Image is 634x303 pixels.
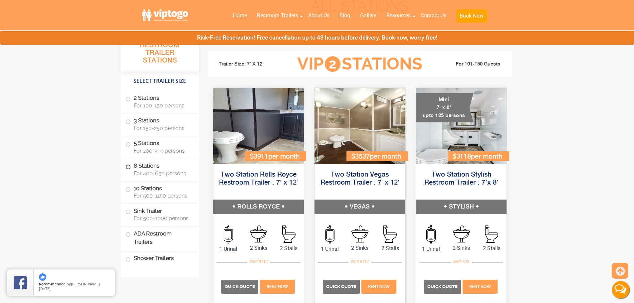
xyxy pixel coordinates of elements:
[346,151,408,161] div: $3537
[416,88,507,164] img: A mini restroom trailer with two separate stations and separate doors for males and females
[224,225,233,243] img: an icon of urinal
[250,226,267,242] img: an icon of sink
[39,273,46,281] img: thumbs up icon
[14,276,27,289] img: Review Rating
[451,8,492,27] a: Book Now
[134,193,191,199] span: For 500-1150 persons
[121,75,199,87] h4: Select Trailer Size
[125,136,194,157] label: 5 Stations
[416,245,446,253] span: 1 Urinal
[424,283,462,289] a: Quick Quote
[125,91,194,112] label: 2 Stations
[259,283,296,289] a: Rent Now
[252,8,303,23] a: Restroom Trailers
[360,283,397,289] a: Rent Now
[219,171,298,186] a: Two Station Rolls Royce Restroom Trailer : 7′ x 12′
[247,257,270,266] div: #VIP R712
[451,257,472,266] div: #VIP S78
[213,245,244,253] span: 1 Urinal
[121,32,199,72] h3: All Portable Restroom Trailer Stations
[287,55,433,73] h3: VIP Stations
[134,125,191,131] span: For 150-250 persons
[39,286,51,291] span: [DATE]
[315,245,345,253] span: 1 Urinal
[268,153,300,160] span: per month
[368,284,390,289] span: Rent Now
[125,114,194,134] label: 3 Stations
[125,159,194,180] label: 8 Stations
[416,8,451,23] a: Contact Us
[71,281,100,286] span: [PERSON_NAME]
[416,200,507,214] h5: STYLISH
[381,8,416,23] a: Resources
[245,151,306,161] div: $3911
[416,93,474,122] div: Mini 7' x 8' upto 125 persons
[325,225,334,243] img: an icon of urinal
[446,244,477,252] span: 2 Sinks
[125,182,194,202] label: 10 Stations
[134,102,191,109] span: For 100-150 persons
[134,170,191,177] span: For 400-650 persons
[485,226,498,243] img: an icon of Stall
[607,276,634,303] button: Live Chat
[39,281,66,286] span: Recommended
[303,8,334,23] a: About Us
[282,226,296,243] img: an icon of Stall
[427,284,458,289] span: Quick Quote
[267,284,288,289] span: Rent Now
[348,257,371,266] div: #VIP V712
[433,60,508,68] li: For 101-150 Guests
[469,284,491,289] span: Rent Now
[213,200,304,214] h5: ROLLS ROYCE
[228,8,252,23] a: Home
[355,8,381,23] a: Gallery
[471,153,502,160] span: per month
[462,283,499,289] a: Rent Now
[125,251,194,266] label: Shower Trailers
[325,56,340,72] span: 2
[448,151,509,161] div: $3118
[225,284,255,289] span: Quick Quote
[326,284,356,289] span: Quick Quote
[213,88,304,164] img: Side view of two station restroom trailer with separate doors for males and females
[320,171,399,186] a: Two Station Vegas Restroom Trailer : 7′ x 12′
[383,226,397,243] img: an icon of Stall
[243,244,274,252] span: 2 Sinks
[351,226,368,242] img: an icon of sink
[213,54,287,74] li: Trailer Size: 7' X 12'
[456,9,487,23] button: Book Now
[477,244,507,252] span: 2 Stalls
[323,283,361,289] a: Quick Quote
[39,282,110,287] span: by
[134,148,191,154] span: For 200-399 persons
[453,226,470,242] img: an icon of sink
[345,244,375,252] span: 2 Sinks
[370,153,401,160] span: per month
[125,227,194,249] label: ADA Restroom Trailers
[334,8,355,23] a: Blog
[424,171,498,186] a: Two Station Stylish Restroom Trailer : 7’x 8′
[375,244,405,252] span: 2 Stalls
[315,88,405,164] img: Side view of two station restroom trailer with separate doors for males and females
[134,215,191,222] span: For 500-1000 persons
[221,283,259,289] a: Quick Quote
[315,200,405,214] h5: VEGAS
[125,204,194,225] label: Sink Trailer
[426,225,436,243] img: an icon of urinal
[274,244,304,252] span: 2 Stalls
